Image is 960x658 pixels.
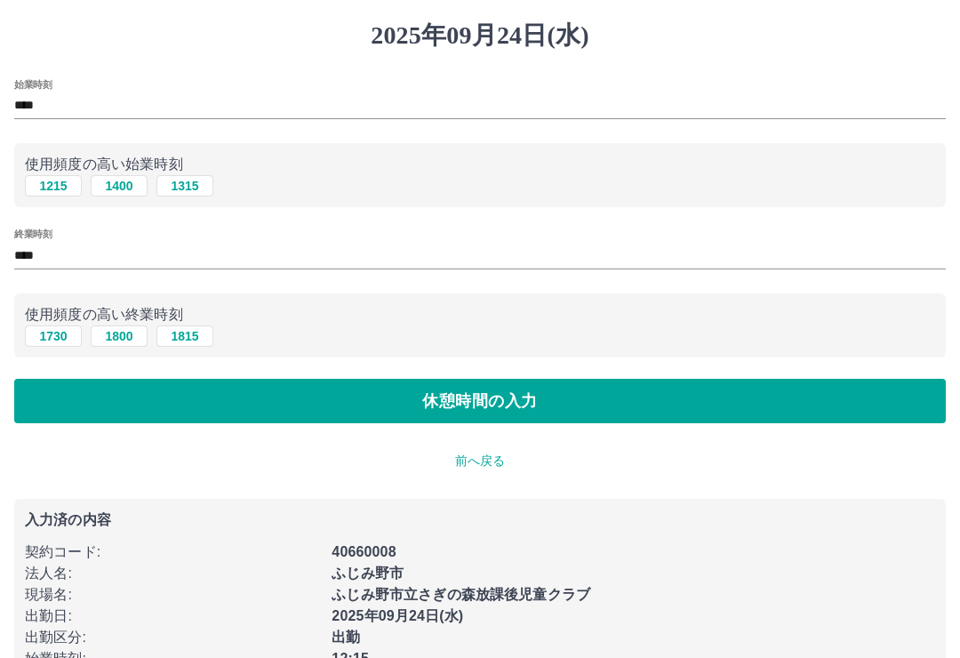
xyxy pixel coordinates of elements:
[332,566,404,581] b: ふじみ野市
[14,77,52,91] label: 始業時刻
[14,20,946,51] h1: 2025年09月24日(水)
[25,154,935,175] p: 使用頻度の高い始業時刻
[14,228,52,241] label: 終業時刻
[332,608,463,623] b: 2025年09月24日(水)
[25,627,321,648] p: 出勤区分 :
[14,379,946,423] button: 休憩時間の入力
[25,563,321,584] p: 法人名 :
[332,630,360,645] b: 出勤
[91,325,148,347] button: 1800
[156,325,213,347] button: 1815
[332,587,590,602] b: ふじみ野市立さぎの森放課後児童クラブ
[25,304,935,325] p: 使用頻度の高い終業時刻
[25,584,321,606] p: 現場名 :
[14,452,946,470] p: 前へ戻る
[25,513,935,527] p: 入力済の内容
[156,175,213,197] button: 1315
[25,325,82,347] button: 1730
[332,544,396,559] b: 40660008
[91,175,148,197] button: 1400
[25,606,321,627] p: 出勤日 :
[25,542,321,563] p: 契約コード :
[25,175,82,197] button: 1215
